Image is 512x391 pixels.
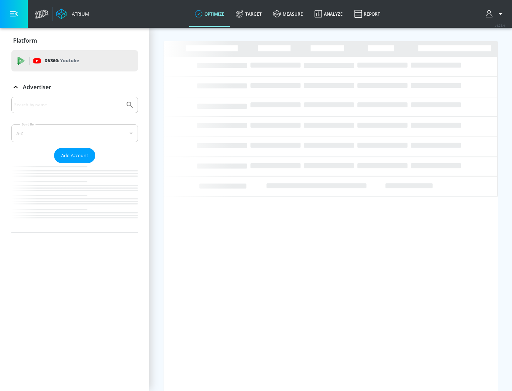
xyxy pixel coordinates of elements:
label: Sort By [20,122,36,127]
input: Search by name [14,100,122,109]
p: Advertiser [23,83,51,91]
a: optimize [189,1,230,27]
p: Youtube [60,57,79,64]
a: Analyze [309,1,348,27]
button: Add Account [54,148,95,163]
a: measure [267,1,309,27]
a: Target [230,1,267,27]
p: DV360: [44,57,79,65]
a: Atrium [56,9,89,19]
div: A-Z [11,124,138,142]
nav: list of Advertiser [11,163,138,232]
div: Advertiser [11,77,138,97]
div: Atrium [69,11,89,17]
div: Advertiser [11,97,138,232]
a: Report [348,1,386,27]
div: Platform [11,31,138,50]
div: DV360: Youtube [11,50,138,71]
span: v 4.25.4 [495,23,505,27]
span: Add Account [61,151,88,160]
p: Platform [13,37,37,44]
